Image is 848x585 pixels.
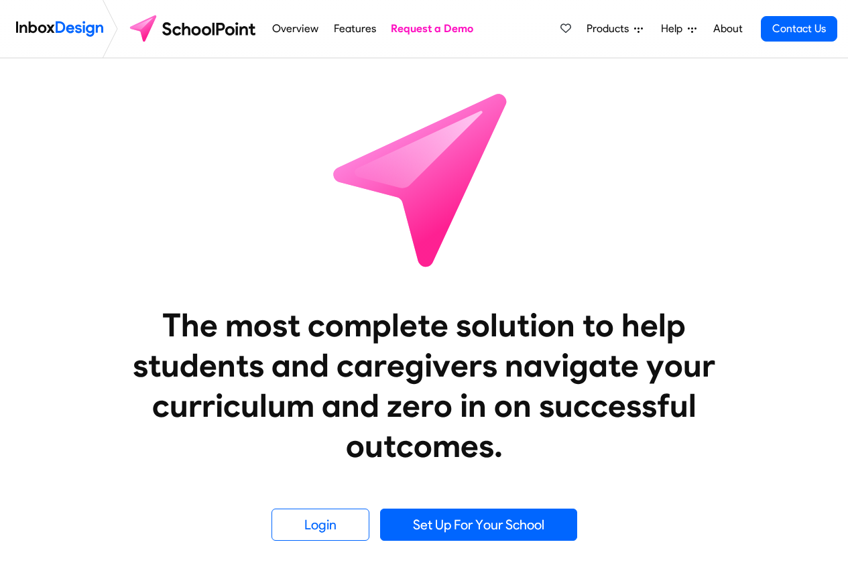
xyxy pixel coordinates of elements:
[387,15,477,42] a: Request a Demo
[304,58,545,300] img: icon_schoolpoint.svg
[709,15,746,42] a: About
[330,15,379,42] a: Features
[106,305,743,466] heading: The most complete solution to help students and caregivers navigate your curriculum and zero in o...
[656,15,702,42] a: Help
[269,15,322,42] a: Overview
[581,15,648,42] a: Products
[380,509,577,541] a: Set Up For Your School
[661,21,688,37] span: Help
[587,21,634,37] span: Products
[123,13,265,45] img: schoolpoint logo
[271,509,369,541] a: Login
[761,16,837,42] a: Contact Us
